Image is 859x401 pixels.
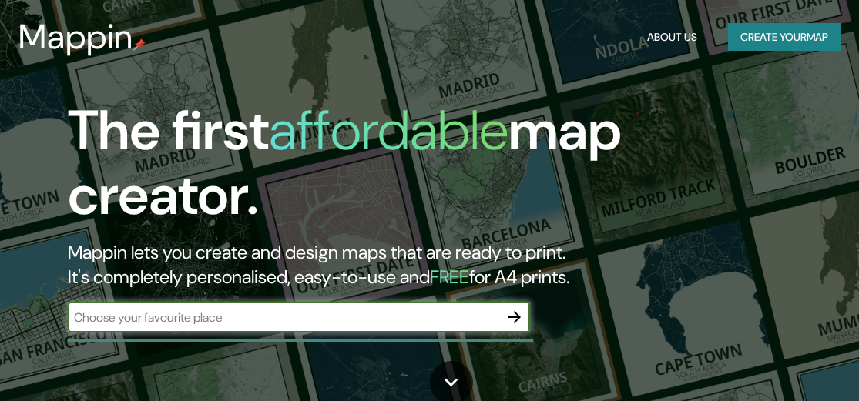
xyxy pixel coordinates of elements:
[728,23,841,52] button: Create yourmap
[641,23,703,52] button: About Us
[430,265,469,289] h5: FREE
[133,38,146,51] img: mappin-pin
[68,309,499,326] input: Choose your favourite place
[68,99,755,240] h1: The first map creator.
[269,95,508,166] h1: affordable
[68,240,755,289] h2: Mappin lets you create and design maps that are ready to print. It's completely personalised, eas...
[18,17,133,57] h3: Mappin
